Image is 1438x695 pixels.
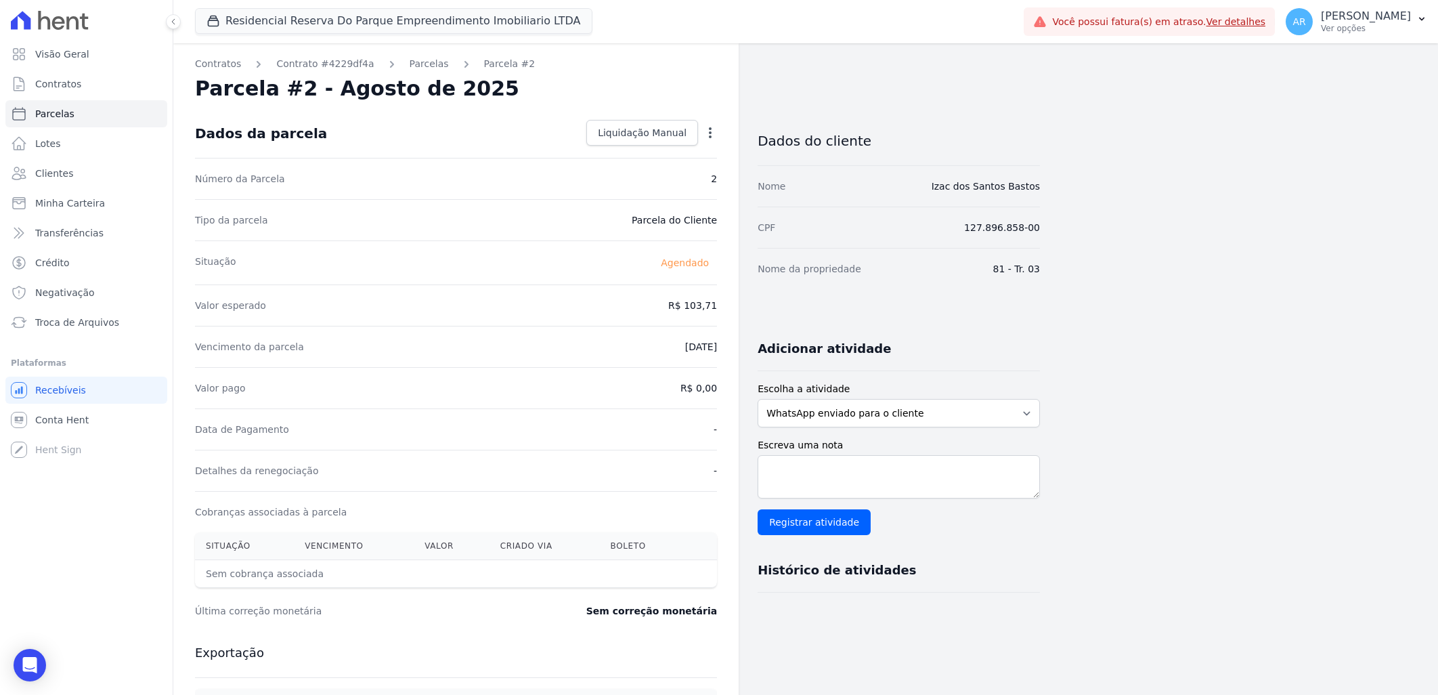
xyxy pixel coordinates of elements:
[5,279,167,306] a: Negativação
[35,107,74,121] span: Parcelas
[600,532,685,560] th: Boleto
[35,316,119,329] span: Troca de Arquivos
[195,255,236,271] dt: Situação
[5,70,167,98] a: Contratos
[598,126,687,140] span: Liquidação Manual
[11,355,162,371] div: Plataformas
[5,219,167,247] a: Transferências
[484,57,536,71] a: Parcela #2
[668,299,717,312] dd: R$ 103,71
[586,120,698,146] a: Liquidação Manual
[14,649,46,681] div: Open Intercom Messenger
[586,604,717,618] dd: Sem correção monetária
[5,249,167,276] a: Crédito
[410,57,449,71] a: Parcelas
[195,57,241,71] a: Contratos
[632,213,717,227] dd: Parcela do Cliente
[5,160,167,187] a: Clientes
[35,383,86,397] span: Recebíveis
[758,221,775,234] dt: CPF
[195,532,294,560] th: Situação
[195,381,246,395] dt: Valor pago
[5,377,167,404] a: Recebíveis
[714,464,717,478] dd: -
[35,413,89,427] span: Conta Hent
[5,130,167,157] a: Lotes
[35,47,89,61] span: Visão Geral
[35,137,61,150] span: Lotes
[195,57,717,71] nav: Breadcrumb
[35,226,104,240] span: Transferências
[964,221,1040,234] dd: 127.896.858-00
[35,167,73,180] span: Clientes
[711,172,717,186] dd: 2
[993,262,1040,276] dd: 81 - Tr. 03
[758,438,1040,452] label: Escreva uma nota
[1321,9,1411,23] p: [PERSON_NAME]
[35,77,81,91] span: Contratos
[1052,15,1265,29] span: Você possui fatura(s) em atraso.
[195,423,289,436] dt: Data de Pagamento
[35,196,105,210] span: Minha Carteira
[5,41,167,68] a: Visão Geral
[714,423,717,436] dd: -
[758,509,871,535] input: Registrar atividade
[758,341,891,357] h3: Adicionar atividade
[758,180,785,193] dt: Nome
[1292,17,1305,26] span: AR
[5,190,167,217] a: Minha Carteira
[195,77,519,101] h2: Parcela #2 - Agosto de 2025
[685,340,717,354] dd: [DATE]
[758,133,1040,149] h3: Dados do cliente
[195,340,304,354] dt: Vencimento da parcela
[195,8,592,34] button: Residencial Reserva Do Parque Empreendimento Imobiliario LTDA
[680,381,717,395] dd: R$ 0,00
[758,382,1040,396] label: Escolha a atividade
[758,262,861,276] dt: Nome da propriedade
[932,181,1040,192] a: Izac dos Santos Bastos
[195,505,347,519] dt: Cobranças associadas à parcela
[35,286,95,299] span: Negativação
[195,560,600,588] th: Sem cobrança associada
[195,645,717,661] h3: Exportação
[5,309,167,336] a: Troca de Arquivos
[195,299,266,312] dt: Valor esperado
[35,256,70,270] span: Crédito
[195,125,327,142] div: Dados da parcela
[758,562,916,578] h3: Histórico de atividades
[5,406,167,434] a: Conta Hent
[489,532,600,560] th: Criado via
[5,100,167,127] a: Parcelas
[1206,16,1266,27] a: Ver detalhes
[1321,23,1411,34] p: Ver opções
[195,464,319,478] dt: Detalhes da renegociação
[195,172,285,186] dt: Número da Parcela
[414,532,489,560] th: Valor
[1275,3,1438,41] button: AR [PERSON_NAME] Ver opções
[195,604,504,618] dt: Última correção monetária
[653,255,717,271] span: Agendado
[294,532,414,560] th: Vencimento
[195,213,268,227] dt: Tipo da parcela
[276,57,374,71] a: Contrato #4229df4a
